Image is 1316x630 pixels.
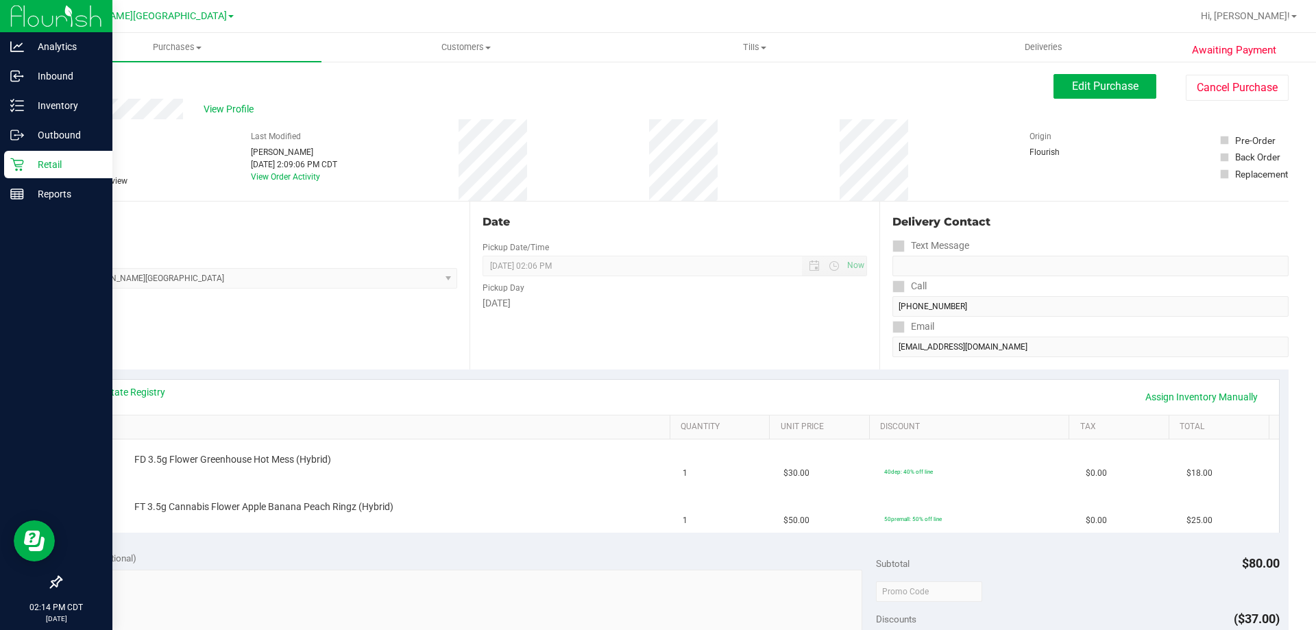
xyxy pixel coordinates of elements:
[46,10,227,22] span: Ft [PERSON_NAME][GEOGRAPHIC_DATA]
[1186,514,1213,527] span: $25.00
[1029,130,1051,143] label: Origin
[33,41,321,53] span: Purchases
[6,601,106,614] p: 02:14 PM CDT
[783,514,809,527] span: $50.00
[892,236,969,256] label: Text Message
[892,296,1289,317] input: Format: (999) 999-9999
[1201,10,1290,21] span: Hi, [PERSON_NAME]!
[10,187,24,201] inline-svg: Reports
[884,516,942,522] span: 50premall: 50% off line
[10,158,24,171] inline-svg: Retail
[884,468,933,475] span: 40dep: 40% off line
[1086,514,1107,527] span: $0.00
[322,41,609,53] span: Customers
[1086,467,1107,480] span: $0.00
[483,241,549,254] label: Pickup Date/Time
[1235,150,1280,164] div: Back Order
[251,146,337,158] div: [PERSON_NAME]
[134,453,331,466] span: FD 3.5g Flower Greenhouse Hot Mess (Hybrid)
[24,68,106,84] p: Inbound
[892,317,934,337] label: Email
[892,276,927,296] label: Call
[81,422,664,433] a: SKU
[892,256,1289,276] input: Format: (999) 999-9999
[483,214,866,230] div: Date
[611,41,898,53] span: Tills
[251,130,301,143] label: Last Modified
[251,172,320,182] a: View Order Activity
[783,467,809,480] span: $30.00
[14,520,55,561] iframe: Resource center
[899,33,1188,62] a: Deliveries
[24,38,106,55] p: Analytics
[10,40,24,53] inline-svg: Analytics
[1242,556,1280,570] span: $80.00
[24,186,106,202] p: Reports
[1235,167,1288,181] div: Replacement
[33,33,321,62] a: Purchases
[60,214,457,230] div: Location
[683,467,687,480] span: 1
[24,97,106,114] p: Inventory
[83,385,165,399] a: View State Registry
[10,128,24,142] inline-svg: Outbound
[876,558,910,569] span: Subtotal
[483,296,866,311] div: [DATE]
[892,214,1289,230] div: Delivery Contact
[251,158,337,171] div: [DATE] 2:09:06 PM CDT
[24,127,106,143] p: Outbound
[781,422,864,433] a: Unit Price
[880,422,1064,433] a: Discount
[1180,422,1263,433] a: Total
[1234,611,1280,626] span: ($37.00)
[1080,422,1164,433] a: Tax
[1186,467,1213,480] span: $18.00
[1029,146,1098,158] div: Flourish
[204,102,258,117] span: View Profile
[610,33,899,62] a: Tills
[6,614,106,624] p: [DATE]
[134,500,393,513] span: FT 3.5g Cannabis Flower Apple Banana Peach Ringz (Hybrid)
[1235,134,1276,147] div: Pre-Order
[321,33,610,62] a: Customers
[1072,80,1138,93] span: Edit Purchase
[683,514,687,527] span: 1
[24,156,106,173] p: Retail
[1192,43,1276,58] span: Awaiting Payment
[681,422,764,433] a: Quantity
[10,69,24,83] inline-svg: Inbound
[1136,385,1267,409] a: Assign Inventory Manually
[1053,74,1156,99] button: Edit Purchase
[1006,41,1081,53] span: Deliveries
[10,99,24,112] inline-svg: Inventory
[876,581,982,602] input: Promo Code
[483,282,524,294] label: Pickup Day
[1186,75,1289,101] button: Cancel Purchase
